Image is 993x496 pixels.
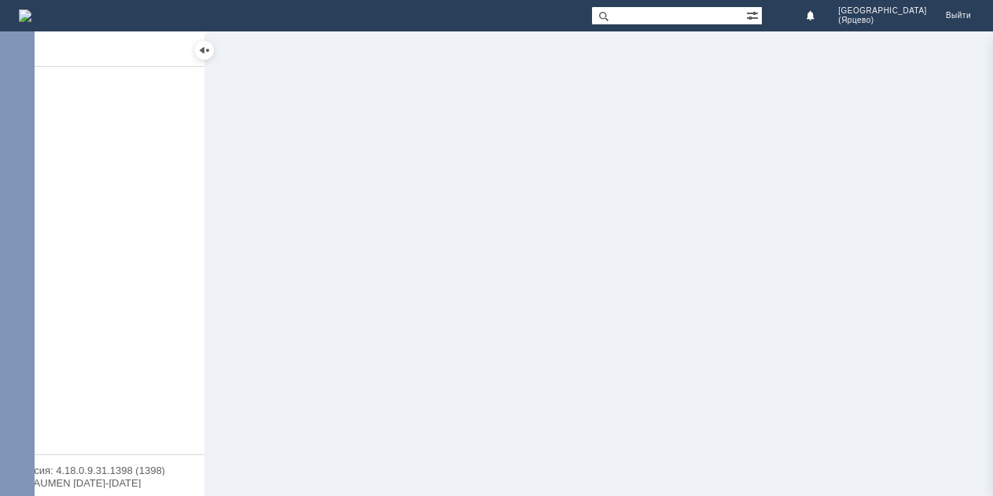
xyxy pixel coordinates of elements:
span: [GEOGRAPHIC_DATA] [838,6,927,16]
div: © NAUMEN [DATE]-[DATE] [16,478,189,488]
a: Перейти на домашнюю страницу [19,9,31,22]
div: Версия: 4.18.0.9.31.1398 (1398) [16,465,189,476]
span: Расширенный поиск [746,7,762,22]
span: (Ярцево) [838,16,927,25]
img: logo [19,9,31,22]
div: Скрыть меню [195,41,214,60]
